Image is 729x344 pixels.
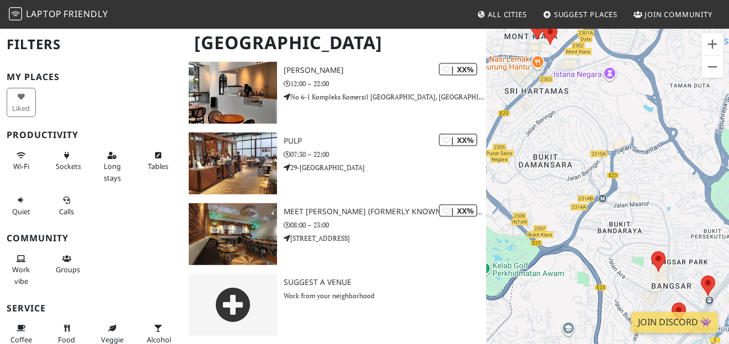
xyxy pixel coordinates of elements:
div: | XX% [439,204,477,217]
button: Long stays [98,146,127,187]
span: Power sockets [56,161,81,171]
button: Sockets [52,146,82,176]
a: Join Community [629,4,717,24]
button: Work vibe [7,250,36,290]
img: Meet Joe (formerly known as Ojo Coffee) [189,203,276,265]
span: Friendly [63,8,108,20]
h3: Productivity [7,130,175,140]
button: Zoom out [701,56,723,78]
span: Join Community [645,9,712,19]
img: Mao Catfe [189,62,276,124]
img: PULP [189,133,276,194]
h1: [GEOGRAPHIC_DATA] [185,28,483,58]
a: All Cities [472,4,531,24]
button: Tables [143,146,173,176]
button: Calls [52,191,82,220]
p: Work from your neighborhood [284,290,486,301]
span: All Cities [488,9,527,19]
a: Meet Joe (formerly known as Ojo Coffee) | XX% Meet [PERSON_NAME] (formerly known as Ojo Coffee) 0... [182,203,486,265]
img: LaptopFriendly [9,7,22,20]
p: 29-[GEOGRAPHIC_DATA] [284,162,486,173]
button: Quiet [7,191,36,220]
a: PULP | XX% PULP 07:30 – 22:00 29-[GEOGRAPHIC_DATA] [182,133,486,194]
span: Video/audio calls [59,207,74,216]
p: 07:30 – 22:00 [284,149,486,160]
a: LaptopFriendly LaptopFriendly [9,5,108,24]
div: | XX% [439,134,477,146]
h3: PULP [284,136,486,146]
button: Wi-Fi [7,146,36,176]
a: Suggest Places [539,4,622,24]
h2: Filters [7,28,175,61]
span: Suggest Places [554,9,618,19]
img: gray-place-d2bdb4477600e061c01bd816cc0f2ef0cfcb1ca9e3ad78868dd16fb2af073a21.png [189,274,276,336]
a: Join Discord 👾 [631,312,718,333]
button: Zoom in [701,33,723,55]
span: People working [12,264,30,285]
span: Group tables [56,264,80,274]
p: [STREET_ADDRESS] [284,233,486,244]
h3: Service [7,303,175,314]
span: Long stays [104,161,121,182]
h3: Community [7,233,175,244]
span: Stable Wi-Fi [13,161,29,171]
p: 08:00 – 23:00 [284,220,486,230]
span: Work-friendly tables [148,161,168,171]
p: No 6-1 Kompleks Komersil [GEOGRAPHIC_DATA], [GEOGRAPHIC_DATA], [GEOGRAPHIC_DATA] [284,92,486,102]
span: Quiet [12,207,30,216]
span: Laptop [26,8,62,20]
button: Groups [52,250,82,279]
a: Mao Catfe | XX% [PERSON_NAME] 12:00 – 22:00 No 6-1 Kompleks Komersil [GEOGRAPHIC_DATA], [GEOGRAPH... [182,62,486,124]
a: Suggest a Venue Work from your neighborhood [182,274,486,336]
p: 12:00 – 22:00 [284,78,486,89]
h3: Meet [PERSON_NAME] (formerly known as Ojo Coffee) [284,207,486,216]
h3: My Places [7,72,175,82]
h3: Suggest a Venue [284,278,486,287]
